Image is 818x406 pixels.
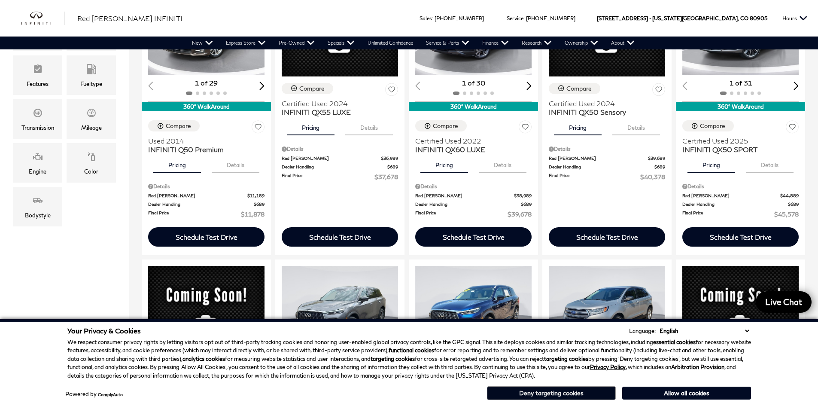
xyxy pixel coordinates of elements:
[549,172,665,181] a: Final Price $40,378
[389,347,434,354] strong: functional cookies
[282,172,398,181] a: Final Price $37,678
[415,210,532,219] a: Final Price $39,678
[590,363,626,370] u: Privacy Policy
[345,116,393,135] button: details tab
[86,106,97,123] span: Mileage
[415,201,521,208] span: Dealer Handling
[487,386,616,400] button: Deny targeting cookies
[549,266,666,354] div: 1 / 2
[98,392,123,397] a: ComplyAuto
[549,145,665,153] div: Pricing Details - INFINITI QX50 Sensory
[415,120,467,131] button: Compare Vehicle
[282,108,392,116] span: INFINITI QX55 LUXE
[185,37,219,49] a: New
[148,192,265,199] a: Red [PERSON_NAME] $11,189
[67,99,116,139] div: MileageMileage
[282,155,398,162] a: Red [PERSON_NAME] $36,989
[33,106,43,123] span: Transmission
[67,327,141,335] span: Your Privacy & Cookies
[761,296,806,307] span: Live Chat
[282,145,398,153] div: Pricing Details - INFINITI QX55 LUXE
[676,102,805,111] div: 360° WalkAround
[657,327,751,335] select: Language Select
[794,82,799,90] div: Next slide
[682,201,799,208] a: Dealer Handling $689
[652,83,665,99] button: Save Vehicle
[523,15,525,21] span: :
[558,37,605,49] a: Ownership
[682,192,780,199] span: Red [PERSON_NAME]
[549,83,600,94] button: Compare Vehicle
[549,227,665,247] div: Schedule Test Drive - INFINITI QX50 Sensory
[67,338,751,380] p: We respect consumer privacy rights by letting visitors opt out of third-party tracking cookies an...
[33,62,43,79] span: Features
[549,155,665,162] a: Red [PERSON_NAME] $39,689
[254,201,265,208] span: $689
[282,164,387,170] span: Dealer Handling
[381,155,398,162] span: $36,989
[415,192,514,199] span: Red [PERSON_NAME]
[27,79,49,89] div: Features
[80,79,102,89] div: Fueltype
[252,120,265,136] button: Save Vehicle
[549,164,654,170] span: Dealer Handling
[153,154,201,173] button: pricing tab
[282,83,333,94] button: Compare Vehicle
[415,145,525,154] span: INFINITI QX60 LUXE
[605,37,641,49] a: About
[148,266,265,356] img: 2025 INFINITI QX60 PURE
[653,339,696,345] strong: essential cookies
[21,123,54,132] div: Transmission
[241,210,265,219] span: $11,878
[443,233,505,241] div: Schedule Test Drive
[514,192,532,199] span: $38,989
[148,192,247,199] span: Red [PERSON_NAME]
[148,145,258,154] span: INFINITI Q50 Premium
[682,227,799,247] div: Schedule Test Drive - INFINITI QX50 SPORT
[81,123,102,132] div: Mileage
[282,99,398,116] a: Certified Used 2024INFINITI QX55 LUXE
[25,211,51,220] div: Bodystyle
[420,15,432,21] span: Sales
[420,154,468,173] button: pricing tab
[682,210,774,219] span: Final Price
[682,137,799,154] a: Certified Used 2025INFINITI QX50 SPORT
[549,172,640,181] span: Final Price
[374,172,398,181] span: $37,678
[33,193,43,211] span: Bodystyle
[415,266,533,354] img: 2025 INFINITI QX60 LUXE 1
[148,210,241,219] span: Final Price
[282,155,381,162] span: Red [PERSON_NAME]
[612,116,660,135] button: details tab
[166,122,191,130] div: Compare
[432,15,433,21] span: :
[549,99,659,108] span: Certified Used 2024
[148,227,265,247] div: Schedule Test Drive - INFINITI Q50 Premium
[415,210,508,219] span: Final Price
[77,14,182,22] span: Red [PERSON_NAME] INFINITI
[549,155,648,162] span: Red [PERSON_NAME]
[476,37,515,49] a: Finance
[682,266,799,356] img: 2019 GMC Acadia SLT-1
[86,150,97,167] span: Color
[321,37,361,49] a: Specials
[549,108,659,116] span: INFINITI QX50 Sensory
[774,210,799,219] span: $45,578
[272,37,321,49] a: Pre-Owned
[415,78,532,88] div: 1 of 30
[287,116,334,135] button: pricing tab
[479,154,526,173] button: details tab
[282,266,399,354] img: 2025 INFINITI QX60 PURE 1
[780,192,799,199] span: $44,889
[788,201,799,208] span: $689
[142,102,271,111] div: 360° WalkAround
[148,183,265,190] div: Pricing Details - INFINITI Q50 Premium
[13,55,62,95] div: FeaturesFeatures
[29,167,46,176] div: Engine
[148,120,200,131] button: Compare Vehicle
[433,122,458,130] div: Compare
[700,122,725,130] div: Compare
[282,227,398,247] div: Schedule Test Drive - INFINITI QX55 LUXE
[282,172,374,181] span: Final Price
[282,99,392,108] span: Certified Used 2024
